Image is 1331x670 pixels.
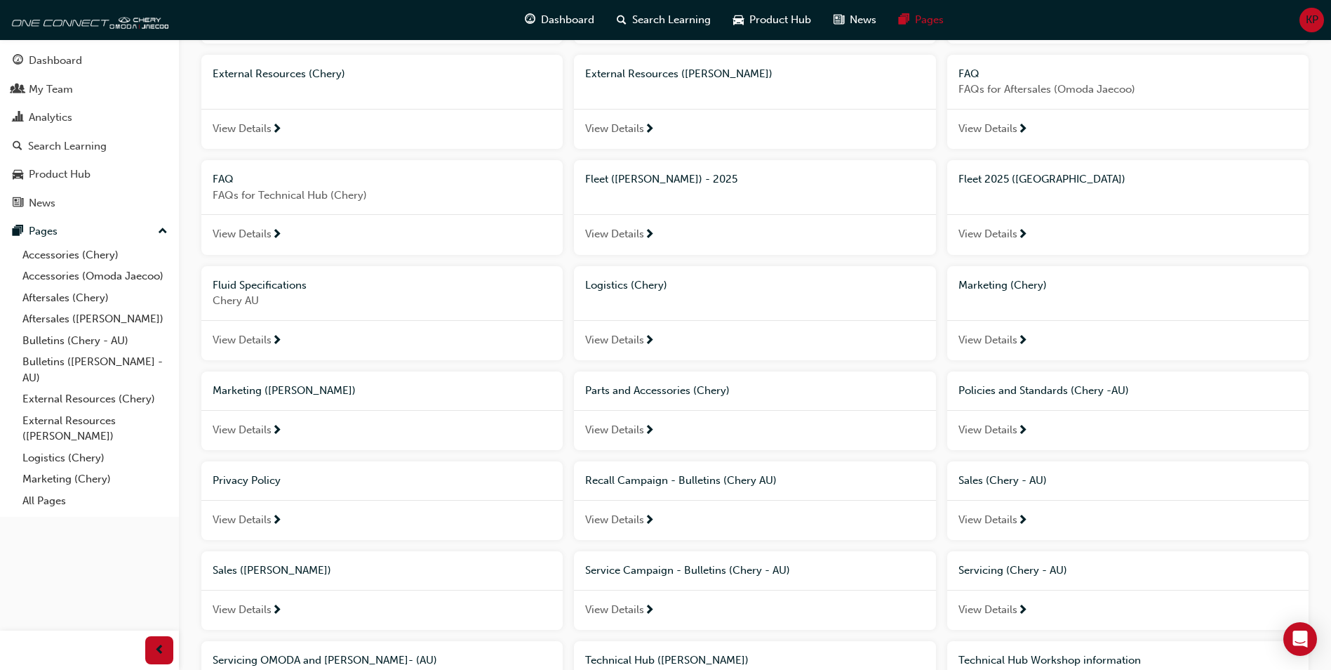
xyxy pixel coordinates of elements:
[154,642,165,659] span: prev-icon
[29,110,72,126] div: Analytics
[213,512,272,528] span: View Details
[6,218,173,244] button: Pages
[958,332,1017,348] span: View Details
[201,266,563,361] a: Fluid SpecificationsChery AUView Details
[17,410,173,447] a: External Resources ([PERSON_NAME])
[514,6,606,34] a: guage-iconDashboard
[585,226,644,242] span: View Details
[958,422,1017,438] span: View Details
[13,84,23,96] span: people-icon
[958,173,1125,185] span: Fleet 2025 ([GEOGRAPHIC_DATA])
[213,564,331,577] span: Sales ([PERSON_NAME])
[1017,425,1028,438] span: next-icon
[574,266,935,361] a: Logistics (Chery)View Details
[17,388,173,410] a: External Resources (Chery)
[644,515,655,527] span: next-icon
[13,197,23,210] span: news-icon
[606,6,722,34] a: search-iconSearch Learning
[888,6,955,34] a: pages-iconPages
[947,551,1309,630] a: Servicing (Chery - AU)View Details
[541,12,594,28] span: Dashboard
[158,223,168,241] span: up-icon
[574,372,935,450] a: Parts and Accessories (Chery)View Details
[947,266,1309,361] a: Marketing (Chery)View Details
[17,330,173,352] a: Bulletins (Chery - AU)
[272,515,282,527] span: next-icon
[644,229,655,242] span: next-icon
[213,422,272,438] span: View Details
[213,293,551,309] span: Chery AU
[585,654,749,666] span: Technical Hub ([PERSON_NAME])
[17,490,173,512] a: All Pages
[17,308,173,330] a: Aftersales ([PERSON_NAME])
[213,474,281,487] span: Privacy Policy
[585,474,777,487] span: Recall Campaign - Bulletins (Chery AU)
[644,335,655,348] span: next-icon
[1299,8,1324,32] button: KP
[899,11,909,29] span: pages-icon
[213,384,356,397] span: Marketing ([PERSON_NAME])
[272,124,282,136] span: next-icon
[272,335,282,348] span: next-icon
[201,55,563,150] a: External Resources (Chery)View Details
[958,564,1067,577] span: Servicing (Chery - AU)
[6,105,173,131] a: Analytics
[585,121,644,137] span: View Details
[958,226,1017,242] span: View Details
[947,55,1309,150] a: FAQFAQs for Aftersales (Omoda Jaecoo)View Details
[6,45,173,218] button: DashboardMy TeamAnalyticsSearch LearningProduct HubNews
[17,244,173,266] a: Accessories (Chery)
[644,425,655,438] span: next-icon
[7,6,168,34] img: oneconnect
[585,384,730,397] span: Parts and Accessories (Chery)
[29,195,55,211] div: News
[17,265,173,287] a: Accessories (Omoda Jaecoo)
[644,124,655,136] span: next-icon
[201,372,563,450] a: Marketing ([PERSON_NAME])View Details
[1017,605,1028,617] span: next-icon
[28,138,107,155] div: Search Learning
[733,11,744,29] span: car-icon
[958,67,979,80] span: FAQ
[29,81,73,98] div: My Team
[834,11,844,29] span: news-icon
[17,351,173,388] a: Bulletins ([PERSON_NAME] - AU)
[17,287,173,309] a: Aftersales (Chery)
[272,605,282,617] span: next-icon
[201,160,563,255] a: FAQFAQs for Technical Hub (Chery)View Details
[574,55,935,150] a: External Resources ([PERSON_NAME])View Details
[213,279,307,291] span: Fluid Specifications
[958,384,1129,397] span: Policies and Standards (Chery -AU)
[213,173,234,185] span: FAQ
[29,166,91,183] div: Product Hub
[201,461,563,540] a: Privacy PolicyView Details
[822,6,888,34] a: news-iconNews
[850,12,876,28] span: News
[749,12,811,28] span: Product Hub
[958,474,1047,487] span: Sales (Chery - AU)
[1017,515,1028,527] span: next-icon
[29,53,82,69] div: Dashboard
[6,190,173,216] a: News
[958,279,1047,291] span: Marketing (Chery)
[13,169,23,181] span: car-icon
[958,81,1297,98] span: FAQs for Aftersales (Omoda Jaecoo)
[585,512,644,528] span: View Details
[585,279,667,291] span: Logistics (Chery)
[947,372,1309,450] a: Policies and Standards (Chery -AU)View Details
[958,602,1017,618] span: View Details
[574,160,935,255] a: Fleet ([PERSON_NAME]) - 2025View Details
[525,11,535,29] span: guage-icon
[1283,622,1317,656] div: Open Intercom Messenger
[947,461,1309,540] a: Sales (Chery - AU)View Details
[213,188,551,204] span: FAQs for Technical Hub (Chery)
[213,226,272,242] span: View Details
[13,55,23,67] span: guage-icon
[17,468,173,490] a: Marketing (Chery)
[585,602,644,618] span: View Details
[574,551,935,630] a: Service Campaign - Bulletins (Chery - AU)View Details
[13,112,23,124] span: chart-icon
[29,223,58,239] div: Pages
